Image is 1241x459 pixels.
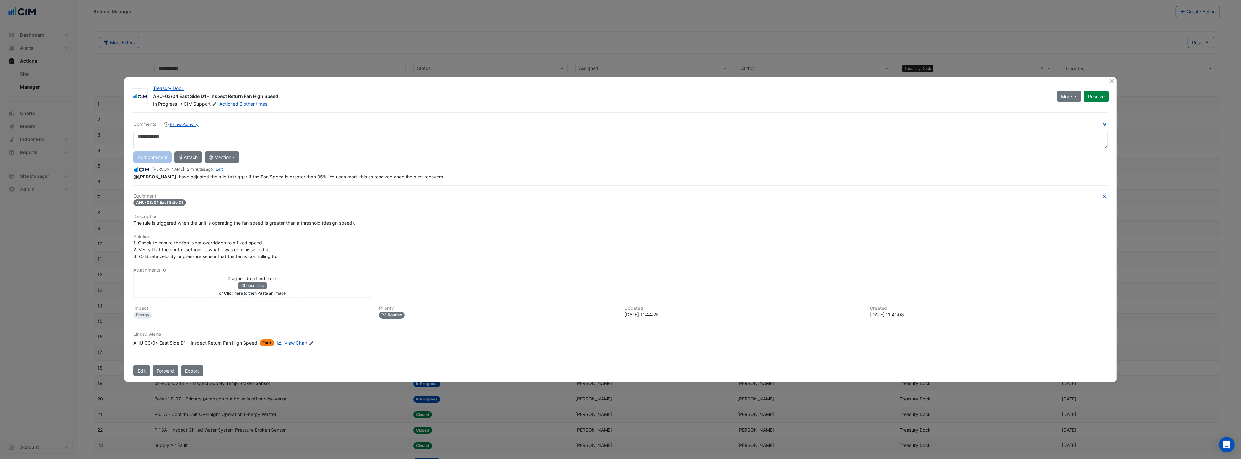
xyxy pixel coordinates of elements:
h6: Created [870,306,1108,311]
small: Drag and drop files here or [228,276,277,281]
img: CIM [133,166,150,173]
div: [DATE] 11:44:25 [624,311,862,318]
div: Comments: 1 [133,121,199,128]
button: @ Mention [205,151,239,163]
button: Resolve [1084,91,1109,102]
h6: Impact [133,306,371,311]
h6: Updated [624,306,862,311]
h6: Attachments: 0 [133,268,1108,273]
span: 2025-08-20 11:44:25 [187,167,213,172]
img: CIM [132,93,147,100]
span: gavin.fox@ntma.ie [NTMA] [133,174,176,179]
span: Fault [260,339,274,346]
span: I have adjusted the rule to trigger if the Fan Speed is greater than 95%. You can mark this as re... [133,174,444,179]
a: Actioned 2 other times [220,101,268,107]
span: The rule is triggered when the unit is operating the fan speed is greater than a threshold (desig... [133,220,355,226]
h6: Equipment [133,193,1108,199]
div: AHU-03/04 East Side D1 - Inspect Return Fan High Speed [133,339,257,346]
a: Treasury Dock [153,85,184,91]
div: Open Intercom Messenger [1219,437,1235,452]
a: Edit [216,167,223,172]
button: Choose files [238,282,267,289]
span: Support [194,101,218,107]
div: Energy [133,312,152,319]
span: CIM [184,101,192,107]
button: Show Activity [164,121,199,128]
button: Edit [133,365,150,376]
small: [PERSON_NAME] - - [152,166,223,172]
button: Attach [174,151,202,163]
small: or Click here to then Paste an image [219,291,286,295]
a: Export [181,365,203,376]
h6: Description [133,214,1108,219]
h6: Priority [379,306,617,311]
div: AHU-03/04 East Side D1 - Inspect Return Fan High Speed [153,93,1049,101]
span: AHU-03/04 East Side D1 [133,199,186,206]
fa-icon: Edit Linked Alerts [309,341,314,346]
button: Close [1109,77,1115,84]
h6: Solution [133,234,1108,240]
a: View Chart [276,339,307,346]
button: More [1057,91,1081,102]
span: View Chart [284,340,307,346]
span: 1. Check to ensure the fan is not overridden to a fixed speed. 2. Verify that the control setpoin... [133,240,277,259]
span: More [1061,93,1072,100]
div: P3 Routine [379,312,405,319]
span: In Progress [153,101,177,107]
div: [DATE] 11:41:08 [870,311,1108,318]
span: -> [178,101,182,107]
h6: Linked Alerts [133,332,1108,337]
button: Forward [153,365,178,376]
